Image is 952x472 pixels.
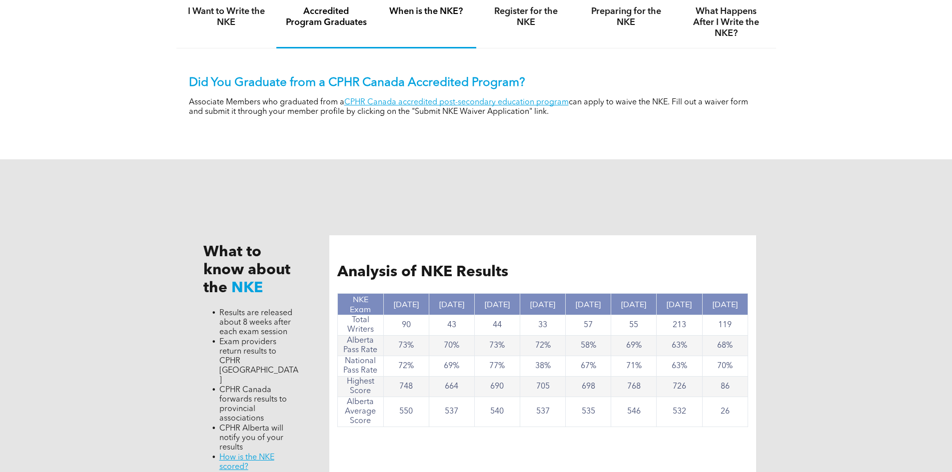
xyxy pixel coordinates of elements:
[474,397,520,427] td: 540
[611,397,657,427] td: 546
[657,377,702,397] td: 726
[219,454,274,471] a: How is the NKE scored?
[231,281,263,296] span: NKE
[429,397,474,427] td: 537
[338,377,383,397] td: Highest Score
[657,294,702,315] th: [DATE]
[338,336,383,356] td: Alberta Pass Rate
[520,315,565,336] td: 33
[429,294,474,315] th: [DATE]
[702,397,748,427] td: 26
[474,315,520,336] td: 44
[657,356,702,377] td: 63%
[383,377,429,397] td: 748
[219,309,292,336] span: Results are released about 8 weeks after each exam session
[585,6,667,28] h4: Preparing for the NKE
[474,356,520,377] td: 77%
[383,294,429,315] th: [DATE]
[383,397,429,427] td: 550
[520,294,565,315] th: [DATE]
[383,336,429,356] td: 73%
[338,294,383,315] th: NKE Exam
[685,6,767,39] h4: What Happens After I Write the NKE?
[383,356,429,377] td: 72%
[520,356,565,377] td: 38%
[566,356,611,377] td: 67%
[429,336,474,356] td: 70%
[611,315,657,336] td: 55
[189,76,764,90] p: Did You Graduate from a CPHR Canada Accredited Program?
[344,98,569,106] a: CPHR Canada accredited post-secondary education program
[611,336,657,356] td: 69%
[429,356,474,377] td: 69%
[611,356,657,377] td: 71%
[520,397,565,427] td: 537
[219,338,298,384] span: Exam providers return results to CPHR [GEOGRAPHIC_DATA]
[702,356,748,377] td: 70%
[474,377,520,397] td: 690
[474,294,520,315] th: [DATE]
[657,397,702,427] td: 532
[566,377,611,397] td: 698
[611,294,657,315] th: [DATE]
[702,377,748,397] td: 86
[702,315,748,336] td: 119
[474,336,520,356] td: 73%
[383,315,429,336] td: 90
[520,336,565,356] td: 72%
[566,336,611,356] td: 58%
[657,315,702,336] td: 213
[702,294,748,315] th: [DATE]
[219,386,287,423] span: CPHR Canada forwards results to provincial associations
[485,6,567,28] h4: Register for the NKE
[657,336,702,356] td: 63%
[520,377,565,397] td: 705
[337,265,508,280] span: Analysis of NKE Results
[385,6,467,17] h4: When is the NKE?
[702,336,748,356] td: 68%
[338,315,383,336] td: Total Writers
[219,425,283,452] span: CPHR Alberta will notify you of your results
[203,245,290,296] span: What to know about the
[189,98,764,117] p: Associate Members who graduated from a can apply to waive the NKE. Fill out a waiver form and sub...
[338,356,383,377] td: National Pass Rate
[338,397,383,427] td: Alberta Average Score
[429,377,474,397] td: 664
[611,377,657,397] td: 768
[429,315,474,336] td: 43
[566,294,611,315] th: [DATE]
[566,397,611,427] td: 535
[185,6,267,28] h4: I Want to Write the NKE
[566,315,611,336] td: 57
[285,6,367,28] h4: Accredited Program Graduates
